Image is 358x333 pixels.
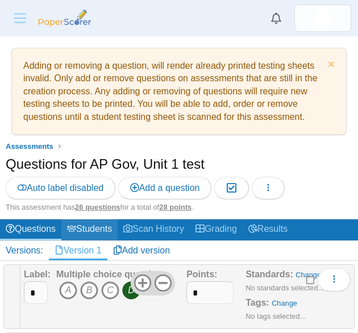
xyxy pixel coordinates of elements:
[18,54,340,129] div: Adding or removing a question, will render already printed testing sheets invalid. Only add or re...
[6,202,352,213] div: This assessment has for a total of .
[18,183,103,193] span: Auto label disabled
[245,269,293,279] b: Standards:
[118,177,212,199] a: Add a question
[245,298,269,307] b: Tags:
[6,177,115,199] a: Auto label disabled
[49,241,107,260] a: Version 1
[7,7,34,30] button: Menu
[245,312,306,320] small: No tags selected...
[3,139,56,153] a: Assessments
[24,269,51,279] b: Label:
[295,270,321,279] a: Change
[101,281,119,299] i: C
[107,241,176,260] a: Add version
[159,203,192,211] u: 28 points
[6,142,53,151] span: Assessments
[122,281,140,299] i: D
[186,269,217,279] b: Points:
[80,281,98,299] i: B
[36,10,93,27] img: PaperScorer
[272,299,297,307] a: Change
[190,219,243,240] a: Grading
[325,60,335,72] a: Dismiss notice
[6,155,205,174] h1: Questions for AP Gov, Unit 1 test
[56,269,163,279] b: Multiple choice question
[118,219,190,240] a: Scan History
[294,5,351,32] a: ps.r5E9VB7rKI6hwE6f
[245,284,324,292] small: No standards selected...
[264,6,289,31] a: Alerts
[130,183,200,193] span: Add a question
[314,9,332,27] span: Edward Noble
[61,219,118,240] a: Students
[243,219,293,240] a: Results
[59,281,77,299] i: A
[318,268,351,291] button: More options
[75,203,120,211] u: 26 questions
[314,9,332,27] img: ps.r5E9VB7rKI6hwE6f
